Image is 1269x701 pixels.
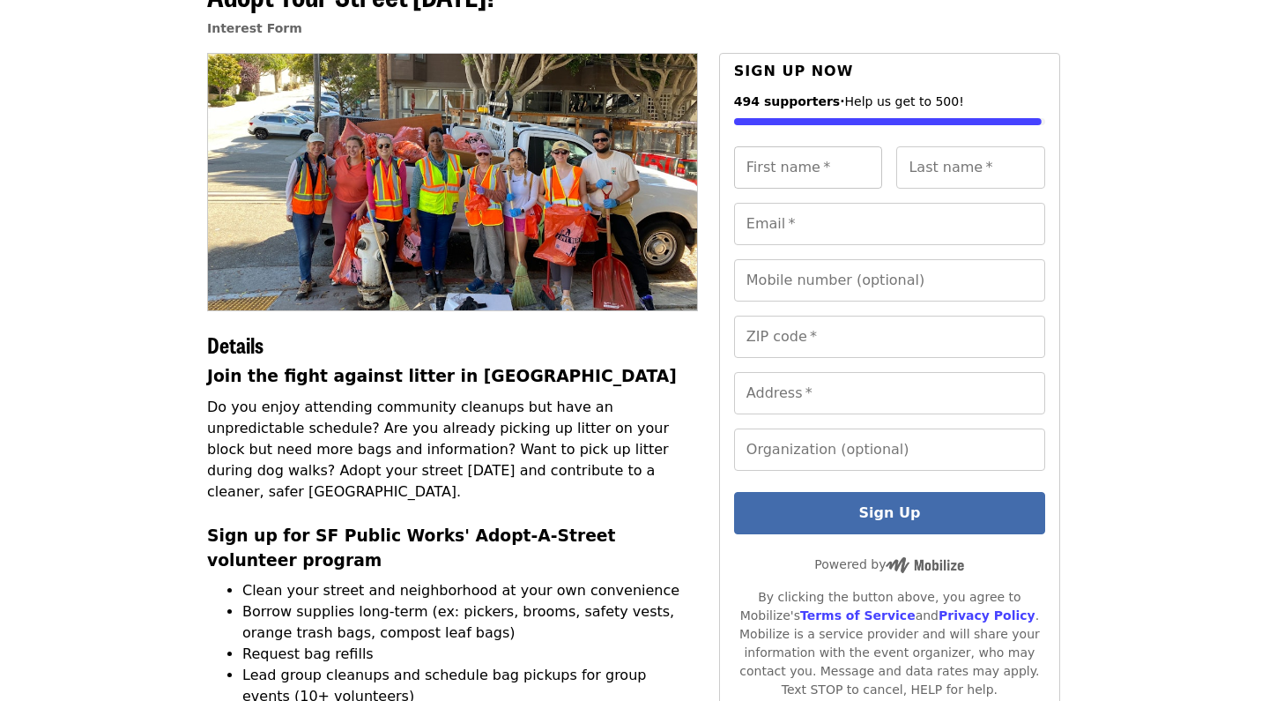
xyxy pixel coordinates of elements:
input: ZIP code [734,316,1045,358]
li: Clean your street and neighborhood at your own convenience [242,580,698,601]
img: Powered by Mobilize [886,557,964,573]
img: Adopt Your Street Today! organized by SF Public Works [208,54,697,309]
h3: Sign up for SF Public Works' Adopt-A-Street volunteer program [207,524,698,573]
li: Borrow supplies long-term (ex: pickers, brooms, safety vests, orange trash bags, compost leaf bags) [242,601,698,644]
span: Help us get to 500! [845,94,964,108]
span: Sign up now [734,63,854,79]
input: Email [734,203,1045,245]
input: Address [734,372,1045,414]
a: Terms of Service [800,608,916,623]
button: Sign Up [734,492,1045,534]
div: · [734,89,1045,111]
li: Request bag refills [242,644,698,665]
a: Privacy Policy [939,608,1035,623]
span: Details [207,329,263,360]
a: Interest Form [207,21,302,35]
input: Last name [896,146,1045,189]
input: First name [734,146,883,189]
span: Powered by [814,557,964,571]
p: Do you enjoy attending community cleanups but have an unpredictable schedule? Are you already pic... [207,397,698,503]
div: By clicking the button above, you agree to Mobilize's and . Mobilize is a service provider and wi... [734,588,1045,699]
h3: Join the fight against litter in [GEOGRAPHIC_DATA] [207,364,698,389]
input: Organization (optional) [734,429,1045,471]
input: Mobile number (optional) [734,259,1045,302]
span: 494 supporters [734,94,840,108]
